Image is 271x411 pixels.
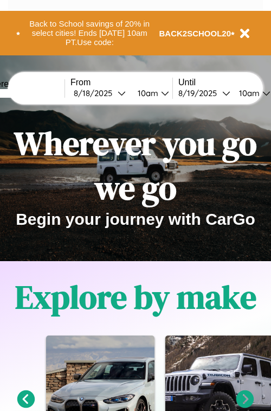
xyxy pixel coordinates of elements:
div: 8 / 19 / 2025 [178,88,222,98]
button: 10am [129,87,172,99]
button: 8/18/2025 [70,87,129,99]
div: 10am [132,88,161,98]
button: Back to School savings of 20% in select cities! Ends [DATE] 10am PT.Use code: [20,16,159,50]
b: BACK2SCHOOL20 [159,29,231,38]
div: 8 / 18 / 2025 [74,88,118,98]
div: 10am [234,88,262,98]
label: From [70,78,172,87]
h1: Explore by make [15,275,256,319]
